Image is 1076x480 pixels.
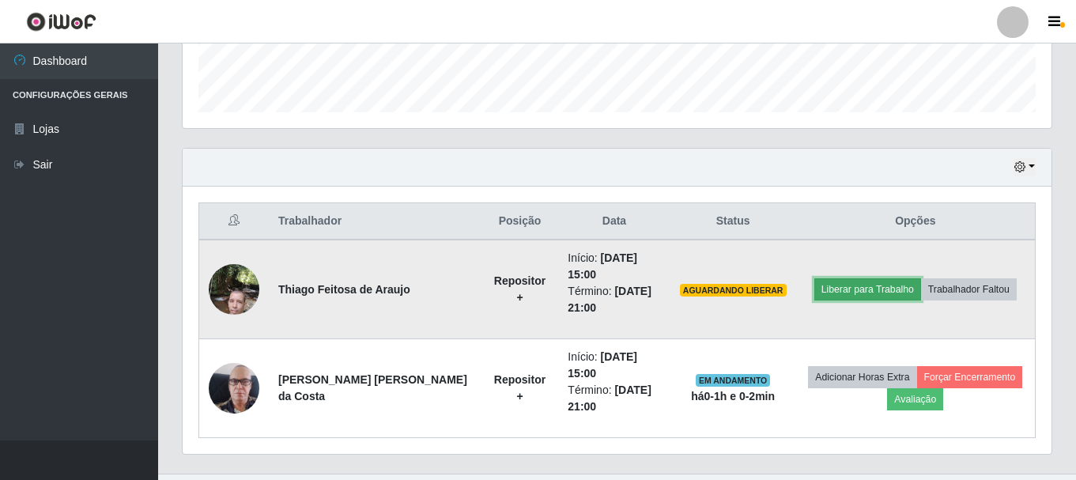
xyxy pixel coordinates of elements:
span: EM ANDAMENTO [696,374,771,387]
th: Trabalhador [269,203,481,240]
img: CoreUI Logo [26,12,96,32]
button: Adicionar Horas Extra [808,366,916,388]
th: Opções [796,203,1036,240]
img: 1681861103692.jpeg [209,255,259,323]
th: Status [670,203,796,240]
th: Posição [481,203,559,240]
li: Término: [568,283,660,316]
li: Início: [568,349,660,382]
strong: Thiago Feitosa de Araujo [278,283,410,296]
li: Início: [568,250,660,283]
button: Avaliação [887,388,943,410]
img: 1745880395418.jpeg [209,343,259,433]
time: [DATE] 15:00 [568,350,637,380]
strong: Repositor + [494,373,546,403]
strong: há 0-1 h e 0-2 min [691,390,775,403]
button: Trabalhador Faltou [921,278,1017,300]
time: [DATE] 15:00 [568,251,637,281]
strong: [PERSON_NAME] [PERSON_NAME] da Costa [278,373,467,403]
button: Forçar Encerramento [917,366,1023,388]
span: AGUARDANDO LIBERAR [680,284,787,297]
th: Data [558,203,670,240]
strong: Repositor + [494,274,546,304]
li: Término: [568,382,660,415]
button: Liberar para Trabalho [814,278,921,300]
